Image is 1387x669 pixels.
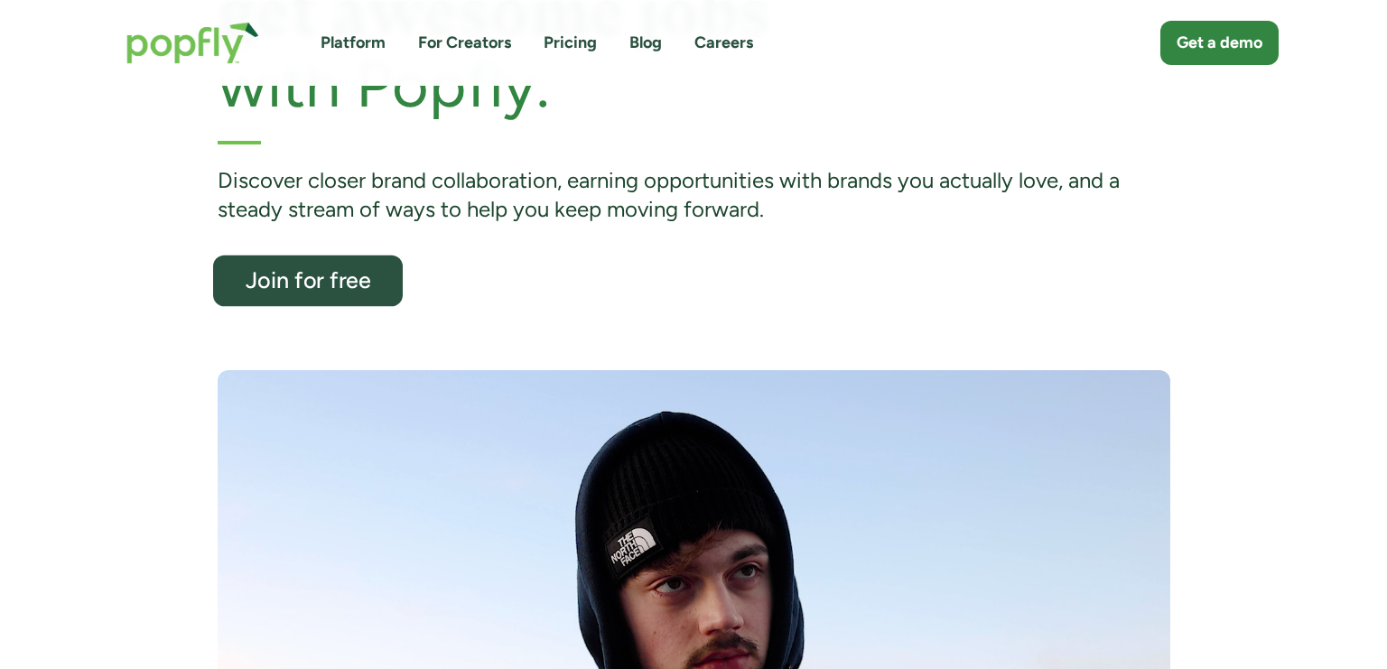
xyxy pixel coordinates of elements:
[213,256,403,307] a: Join for free
[1177,32,1262,54] div: Get a demo
[321,32,386,54] a: Platform
[629,32,662,54] a: Blog
[1160,21,1279,65] a: Get a demo
[218,166,1170,225] div: Discover closer brand collaboration, earning opportunities with brands you actually love, and a s...
[544,32,597,54] a: Pricing
[218,50,1170,119] h2: with Popfly.
[418,32,511,54] a: For Creators
[694,32,753,54] a: Careers
[229,269,385,293] div: Join for free
[108,4,277,82] a: home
